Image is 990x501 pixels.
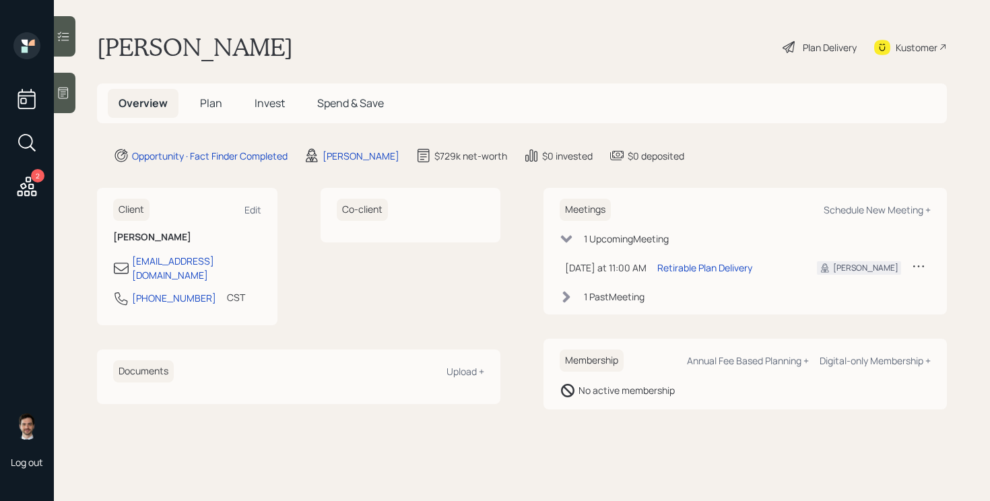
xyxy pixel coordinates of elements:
[323,149,399,163] div: [PERSON_NAME]
[132,291,216,305] div: [PHONE_NUMBER]
[657,261,752,275] div: Retirable Plan Delivery
[687,354,809,367] div: Annual Fee Based Planning +
[896,40,937,55] div: Kustomer
[560,199,611,221] h6: Meetings
[833,262,898,274] div: [PERSON_NAME]
[113,360,174,382] h6: Documents
[584,232,669,246] div: 1 Upcoming Meeting
[579,383,675,397] div: No active membership
[803,40,857,55] div: Plan Delivery
[434,149,507,163] div: $729k net-worth
[255,96,285,110] span: Invest
[132,149,288,163] div: Opportunity · Fact Finder Completed
[113,199,150,221] h6: Client
[11,456,43,469] div: Log out
[13,413,40,440] img: jonah-coleman-headshot.png
[447,365,484,378] div: Upload +
[565,261,647,275] div: [DATE] at 11:00 AM
[244,203,261,216] div: Edit
[584,290,645,304] div: 1 Past Meeting
[97,32,293,62] h1: [PERSON_NAME]
[132,254,261,282] div: [EMAIL_ADDRESS][DOMAIN_NAME]
[824,203,931,216] div: Schedule New Meeting +
[337,199,388,221] h6: Co-client
[119,96,168,110] span: Overview
[200,96,222,110] span: Plan
[542,149,593,163] div: $0 invested
[628,149,684,163] div: $0 deposited
[560,349,624,372] h6: Membership
[820,354,931,367] div: Digital-only Membership +
[317,96,384,110] span: Spend & Save
[113,232,261,243] h6: [PERSON_NAME]
[227,290,245,304] div: CST
[31,169,44,182] div: 2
